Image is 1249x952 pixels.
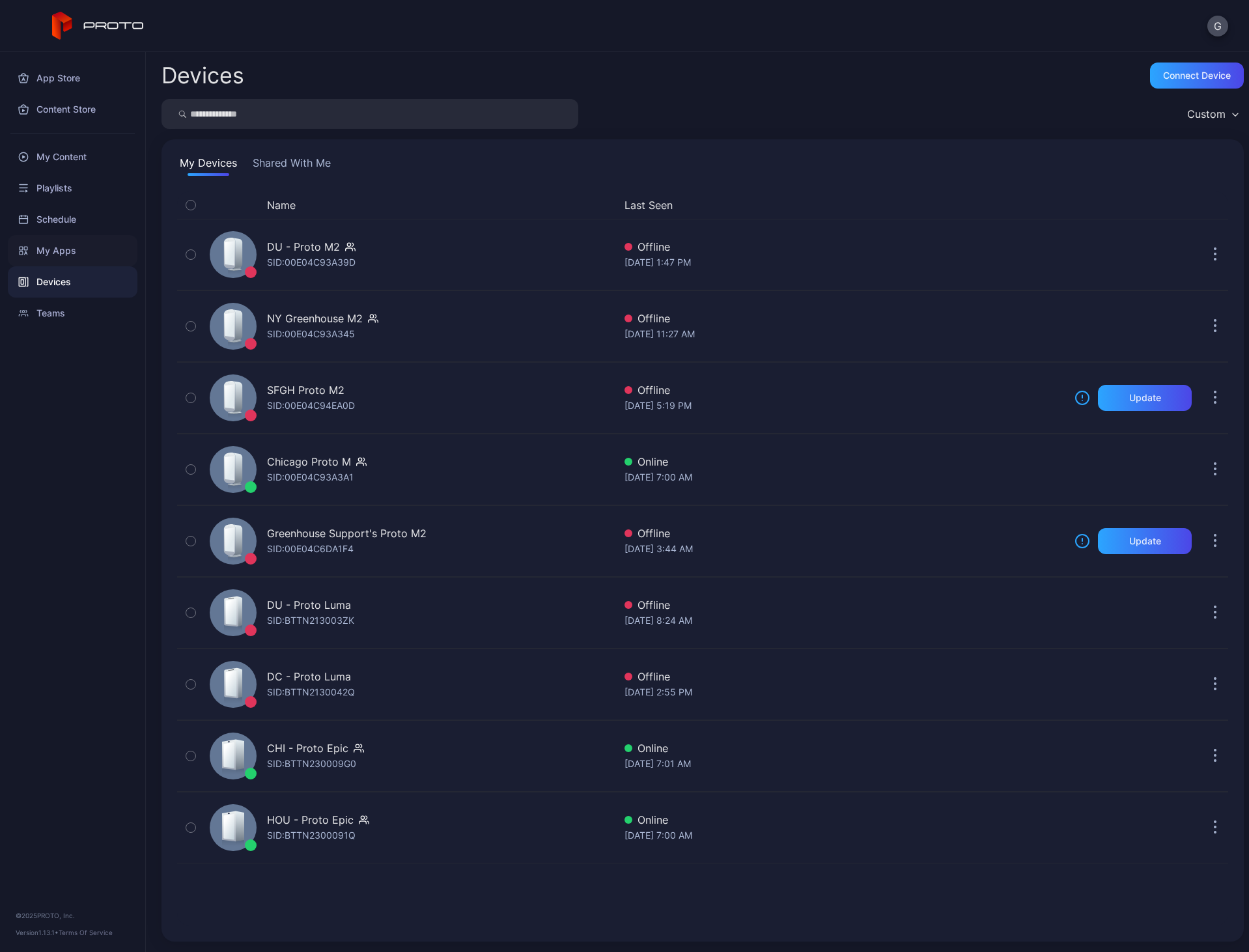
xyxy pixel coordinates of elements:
[8,298,137,329] a: Teams
[1098,385,1192,411] button: Update
[8,235,137,266] a: My Apps
[16,910,130,921] div: © 2025 PROTO, Inc.
[1202,197,1228,213] div: Options
[8,94,137,125] a: Content Store
[1187,107,1226,120] div: Custom
[624,669,1064,684] div: Offline
[624,597,1064,613] div: Offline
[624,740,1064,756] div: Online
[624,326,1064,342] div: [DATE] 11:27 AM
[8,63,137,94] a: App Store
[177,155,240,176] button: My Devices
[8,141,137,173] a: My Content
[624,239,1064,255] div: Offline
[624,828,1064,843] div: [DATE] 7:00 AM
[267,669,351,684] div: DC - Proto Luma
[59,929,113,936] a: Terms Of Service
[1150,63,1244,89] button: Connect device
[267,684,355,700] div: SID: BTTN2130042Q
[267,541,354,557] div: SID: 00E04C6DA1F4
[267,398,355,413] div: SID: 00E04C94EA0D
[624,812,1064,828] div: Online
[267,597,351,613] div: DU - Proto Luma
[1207,16,1228,36] button: G
[267,525,427,541] div: Greenhouse Support's Proto M2
[8,266,137,298] a: Devices
[1069,197,1186,213] div: Update Device
[267,828,356,843] div: SID: BTTN2300091Q
[267,239,340,255] div: DU - Proto M2
[624,382,1064,398] div: Offline
[1163,70,1231,81] div: Connect device
[16,929,59,936] span: Version 1.13.1 •
[1181,99,1244,129] button: Custom
[267,454,351,469] div: Chicago Proto M
[267,326,355,342] div: SID: 00E04C93A345
[250,155,333,176] button: Shared With Me
[624,684,1064,700] div: [DATE] 2:55 PM
[267,756,356,772] div: SID: BTTN230009G0
[624,541,1064,557] div: [DATE] 3:44 AM
[1129,393,1161,403] div: Update
[267,311,363,326] div: NY Greenhouse M2
[624,525,1064,541] div: Offline
[624,398,1064,413] div: [DATE] 5:19 PM
[267,382,344,398] div: SFGH Proto M2
[267,740,348,756] div: CHI - Proto Epic
[267,812,354,828] div: HOU - Proto Epic
[624,469,1064,485] div: [DATE] 7:00 AM
[624,454,1064,469] div: Online
[161,64,244,87] h2: Devices
[8,204,137,235] a: Schedule
[1098,528,1192,554] button: Update
[267,255,356,270] div: SID: 00E04C93A39D
[624,255,1064,270] div: [DATE] 1:47 PM
[624,311,1064,326] div: Offline
[624,756,1064,772] div: [DATE] 7:01 AM
[267,613,354,628] div: SID: BTTN213003ZK
[267,469,354,485] div: SID: 00E04C93A3A1
[624,197,1059,213] button: Last Seen
[624,613,1064,628] div: [DATE] 8:24 AM
[267,197,296,213] button: Name
[8,173,137,204] a: Playlists
[1129,536,1161,546] div: Update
